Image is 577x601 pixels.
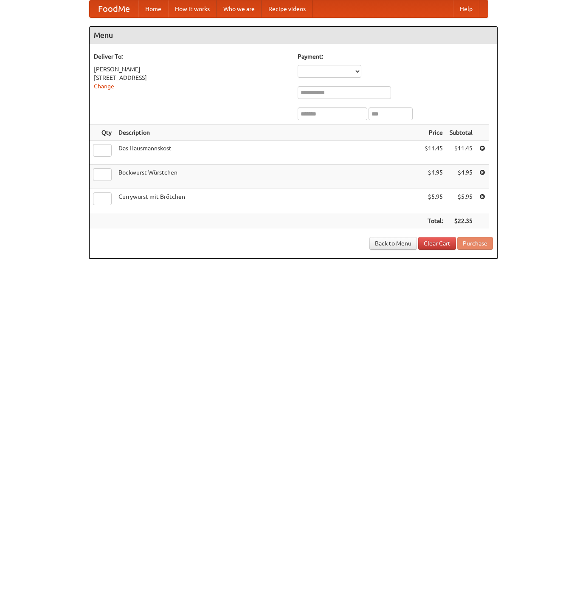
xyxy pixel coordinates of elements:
[115,141,421,165] td: Das Hausmannskost
[369,237,417,250] a: Back to Menu
[138,0,168,17] a: Home
[421,213,446,229] th: Total:
[446,213,476,229] th: $22.35
[94,83,114,90] a: Change
[446,189,476,213] td: $5.95
[90,125,115,141] th: Qty
[421,141,446,165] td: $11.45
[115,189,421,213] td: Currywurst mit Brötchen
[90,27,497,44] h4: Menu
[421,165,446,189] td: $4.95
[262,0,312,17] a: Recipe videos
[115,165,421,189] td: Bockwurst Würstchen
[421,189,446,213] td: $5.95
[168,0,217,17] a: How it works
[94,73,289,82] div: [STREET_ADDRESS]
[217,0,262,17] a: Who we are
[115,125,421,141] th: Description
[446,141,476,165] td: $11.45
[94,65,289,73] div: [PERSON_NAME]
[446,165,476,189] td: $4.95
[298,52,493,61] h5: Payment:
[90,0,138,17] a: FoodMe
[453,0,479,17] a: Help
[421,125,446,141] th: Price
[418,237,456,250] a: Clear Cart
[446,125,476,141] th: Subtotal
[457,237,493,250] button: Purchase
[94,52,289,61] h5: Deliver To:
